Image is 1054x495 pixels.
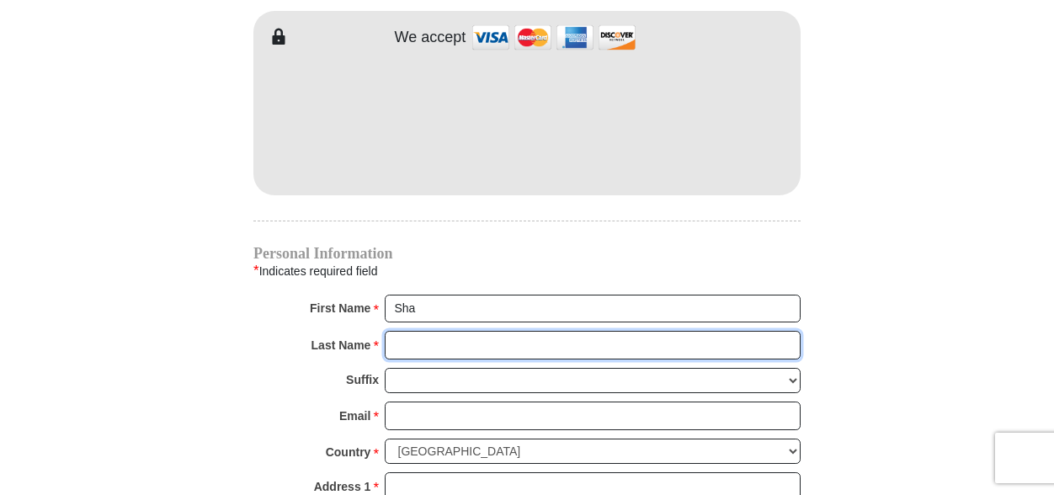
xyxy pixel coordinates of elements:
strong: Last Name [311,333,371,357]
img: credit cards accepted [470,19,638,56]
strong: Email [339,404,370,428]
h4: We accept [395,29,466,47]
div: Indicates required field [253,260,801,282]
strong: First Name [310,296,370,320]
strong: Country [326,440,371,464]
h4: Personal Information [253,247,801,260]
iframe: To enrich screen reader interactions, please activate Accessibility in Grammarly extension settings [253,47,801,190]
strong: Suffix [346,368,379,391]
